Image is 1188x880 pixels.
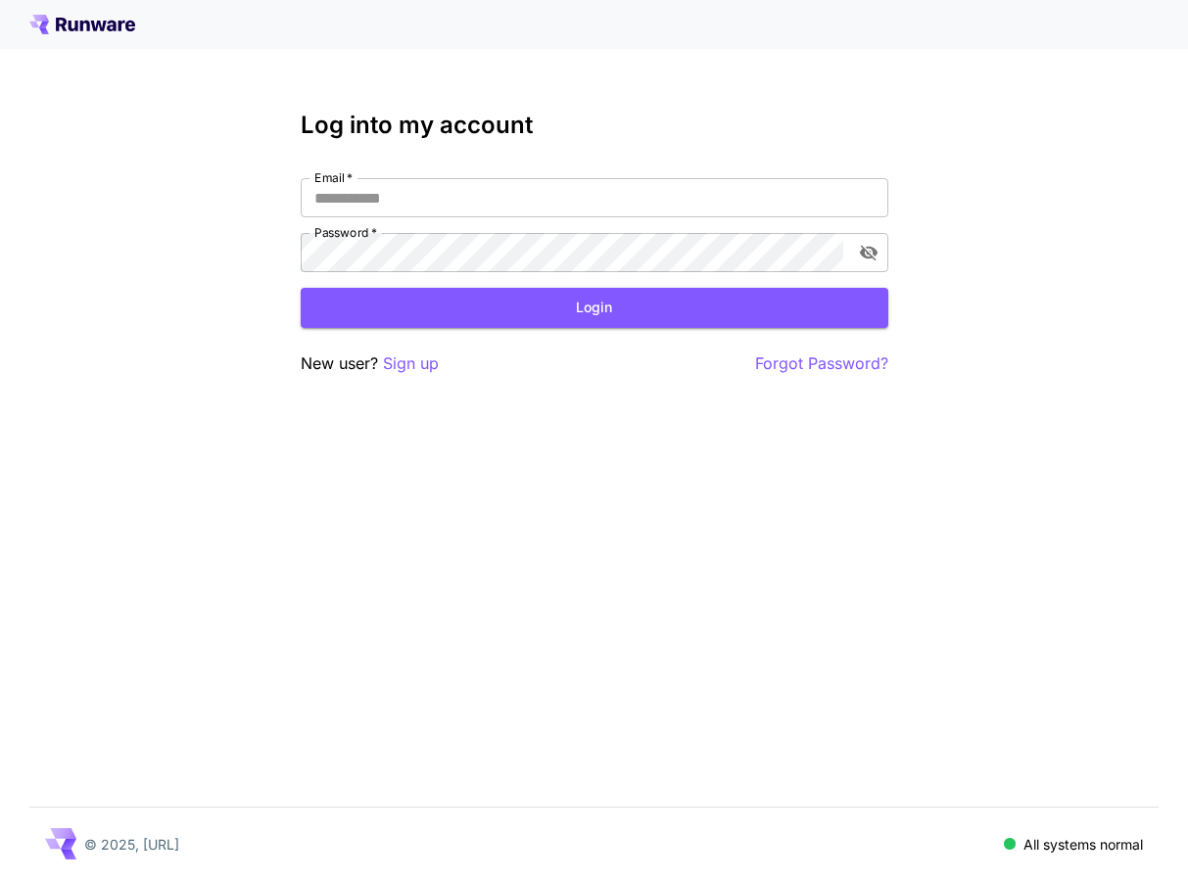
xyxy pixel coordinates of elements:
label: Email [314,169,353,186]
button: toggle password visibility [851,235,886,270]
h3: Log into my account [301,112,888,139]
button: Forgot Password? [755,351,888,376]
p: New user? [301,351,439,376]
p: All systems normal [1023,834,1143,855]
p: © 2025, [URL] [84,834,179,855]
button: Sign up [383,351,439,376]
label: Password [314,224,377,241]
button: Login [301,288,888,328]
